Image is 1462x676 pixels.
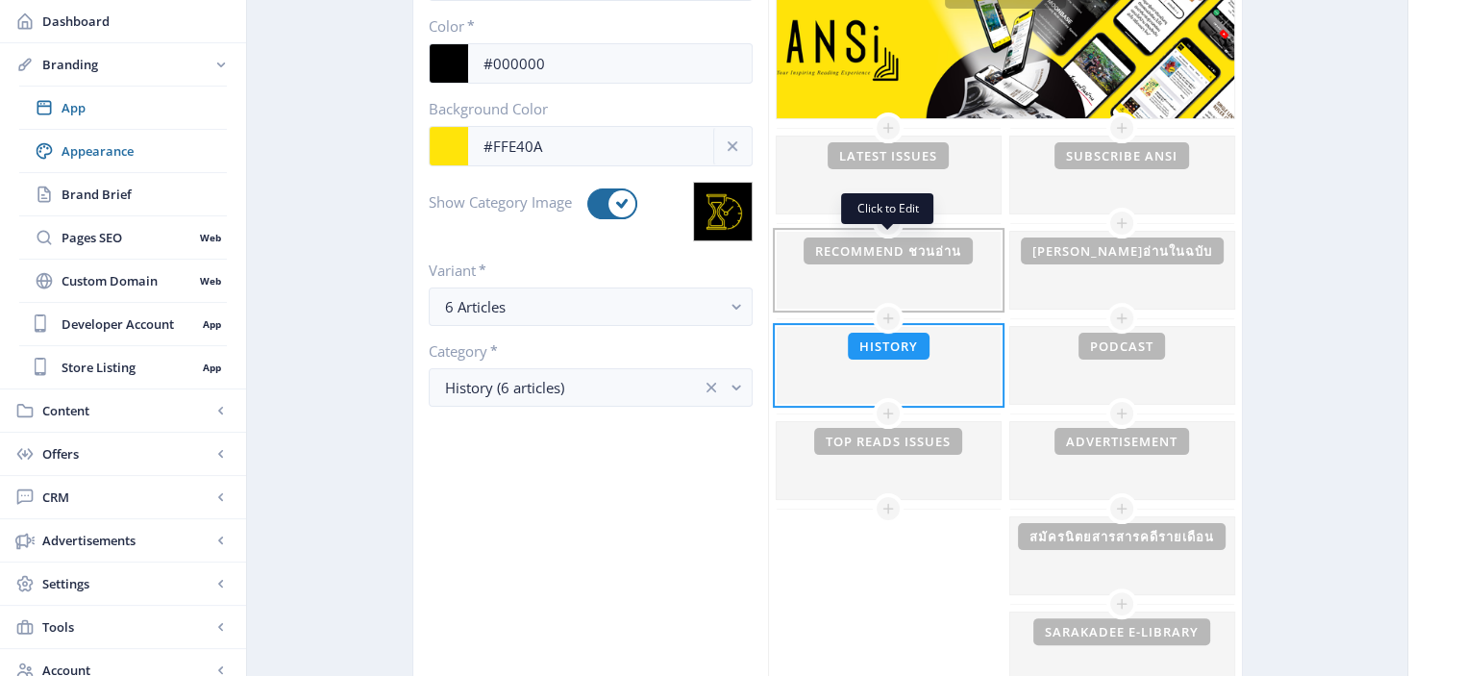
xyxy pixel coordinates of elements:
span: Offers [42,444,211,463]
a: Pages SEOWeb [19,216,227,259]
label: Category [429,341,737,361]
nb-badge: Web [193,271,227,290]
span: Developer Account [62,314,196,334]
nb-icon: clear [702,378,721,397]
button: History (6 articles)clear [429,368,753,407]
span: Custom Domain [62,271,193,290]
nb-icon: info [723,137,742,156]
span: Store Listing [62,358,196,377]
nb-badge: App [196,358,227,377]
span: Tools [42,617,211,637]
span: Content [42,401,211,420]
label: Show Category Image [429,188,572,215]
input: #FFFFFF [468,45,752,82]
span: Settings [42,574,211,593]
label: Color [429,16,737,36]
a: Click to edit image [693,182,753,245]
span: Advertisements [42,531,211,550]
label: Variant [429,261,737,280]
a: Custom DomainWeb [19,260,227,302]
a: Brand Brief [19,173,227,215]
img: 80711f90-29c4-42a6-a930-1c600fea05ca.jpg [693,182,753,241]
nb-badge: Web [193,228,227,247]
button: 6 Articles [429,288,753,326]
input: transparent [468,128,752,164]
span: Branding [42,55,211,74]
span: Dashboard [42,12,231,31]
nb-badge: App [196,314,227,334]
span: Pages SEO [62,228,193,247]
span: Appearance [62,141,227,161]
span: App [62,98,227,117]
div: 6 Articles [445,295,721,318]
a: Developer AccountApp [19,303,227,345]
span: Click to Edit [856,201,918,216]
button: info [713,127,752,165]
a: Appearance [19,130,227,172]
span: CRM [42,488,211,507]
label: Background Color [429,99,737,118]
a: Store ListingApp [19,346,227,388]
div: History (6 articles) [445,376,702,399]
a: App [19,87,227,129]
span: Brand Brief [62,185,227,204]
